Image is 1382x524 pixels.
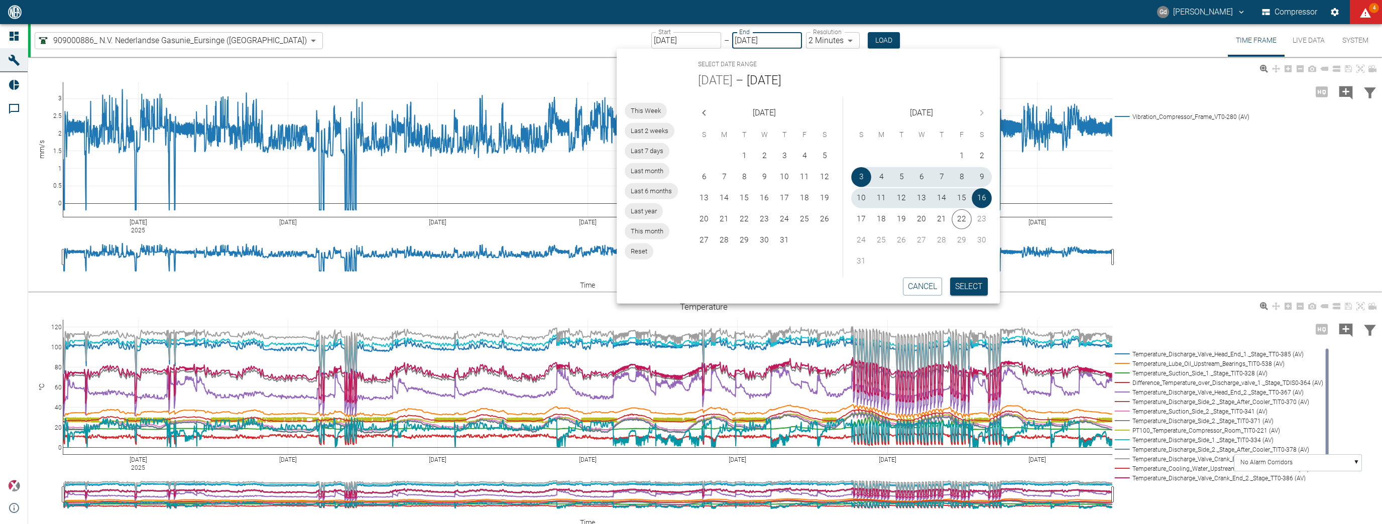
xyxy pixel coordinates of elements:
[1157,6,1169,18] div: Gd
[794,209,815,229] button: 25
[739,28,749,36] label: End
[851,188,871,208] button: 10
[734,188,754,208] button: 15
[953,125,971,145] span: Friday
[753,106,776,120] span: [DATE]
[816,125,834,145] span: Saturday
[815,167,835,187] button: 12
[625,146,669,156] span: Last 7 days
[851,167,871,187] button: 3
[747,73,781,89] button: [DATE]
[794,146,815,166] button: 4
[972,167,992,187] button: 9
[1285,24,1333,57] button: Live Data
[714,167,734,187] button: 7
[37,35,307,47] a: 909000886_ N.V. Nederlandse Gasunie_Eursinge ([GEOGRAPHIC_DATA])
[1334,316,1358,342] button: Add comment
[625,186,678,196] span: Last 6 months
[775,125,793,145] span: Thursday
[754,188,774,208] button: 16
[815,188,835,208] button: 19
[851,209,871,229] button: 17
[972,188,992,208] button: 16
[734,209,754,229] button: 22
[891,209,911,229] button: 19
[1358,79,1382,105] button: Filter Chart Data
[903,278,942,296] button: cancel
[733,73,747,89] h5: –
[973,125,991,145] span: Saturday
[658,28,671,36] label: Start
[952,209,972,229] button: 22
[795,125,814,145] span: Friday
[735,125,753,145] span: Tuesday
[1358,316,1382,342] button: Filter Chart Data
[932,167,952,187] button: 7
[8,480,20,492] img: Xplore Logo
[872,125,890,145] span: Monday
[732,32,802,49] input: MM/DD/YYYY
[932,188,952,208] button: 14
[852,125,870,145] span: Sunday
[1310,324,1334,333] span: High Resolution only available for periods of <3 days
[794,167,815,187] button: 11
[714,209,734,229] button: 21
[1240,459,1293,466] text: No Alarm Corridors
[625,203,663,219] div: Last year
[868,32,900,49] button: Load
[714,188,734,208] button: 14
[754,230,774,250] button: 30
[774,188,794,208] button: 17
[754,167,774,187] button: 9
[813,28,841,36] label: Resolution
[625,206,663,216] span: Last year
[815,146,835,166] button: 5
[806,32,860,49] div: 2 Minutes
[1333,24,1378,57] button: System
[1334,79,1358,105] button: Add comment
[734,146,754,166] button: 1
[1310,86,1334,96] span: High Resolution only available for periods of <3 days
[774,167,794,187] button: 10
[625,223,669,239] div: This month
[734,230,754,250] button: 29
[714,230,734,250] button: 28
[694,230,714,250] button: 27
[911,209,932,229] button: 20
[754,146,774,166] button: 2
[1156,3,1247,21] button: g.j.de.vries@gasunie.nl
[734,167,754,187] button: 8
[911,167,932,187] button: 6
[871,209,891,229] button: 18
[1228,24,1285,57] button: Time Frame
[1326,3,1344,21] button: Settings
[698,73,733,89] button: [DATE]
[625,126,674,136] span: Last 2 weeks
[755,125,773,145] span: Wednesday
[1260,3,1320,21] button: Compressor
[695,125,713,145] span: Sunday
[625,166,669,176] span: Last month
[952,188,972,208] button: 15
[911,188,932,208] button: 13
[7,5,23,19] img: logo
[1369,3,1379,13] span: 4
[932,209,952,229] button: 21
[910,106,933,120] span: [DATE]
[625,226,669,236] span: This month
[972,146,992,166] button: 2
[754,209,774,229] button: 23
[774,209,794,229] button: 24
[892,125,910,145] span: Tuesday
[625,163,669,179] div: Last month
[891,167,911,187] button: 5
[933,125,951,145] span: Thursday
[724,35,729,46] p: –
[651,32,721,49] input: MM/DD/YYYY
[950,278,988,296] button: Select
[891,188,911,208] button: 12
[912,125,931,145] span: Wednesday
[794,188,815,208] button: 18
